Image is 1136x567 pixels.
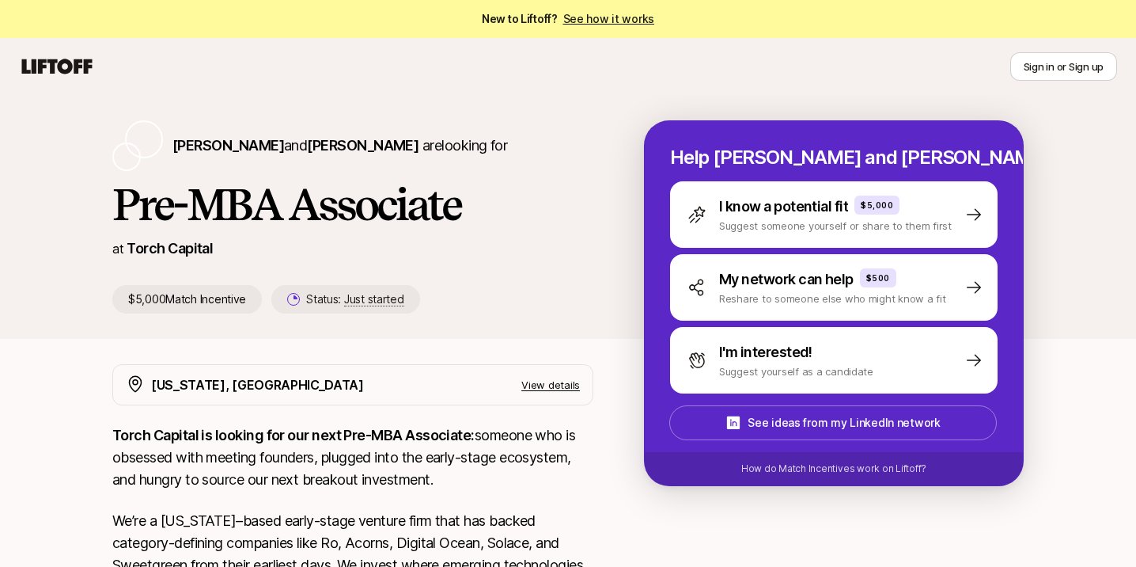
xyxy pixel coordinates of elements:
[669,405,997,440] button: See ideas from my LinkedIn network
[112,181,593,228] h1: Pre-MBA Associate
[719,363,873,379] p: Suggest yourself as a candidate
[719,341,812,363] p: I'm interested!
[482,10,654,29] span: New to Liftoff?
[563,12,655,25] a: See how it works
[719,268,854,291] p: My network can help
[866,272,890,284] p: $500
[284,137,418,154] span: and
[521,377,580,393] p: View details
[719,196,848,218] p: I know a potential fit
[172,137,284,154] span: [PERSON_NAME]
[719,218,952,234] p: Suggest someone yourself or share to them first
[112,427,475,443] strong: Torch Capital is looking for our next Pre-MBA Associate:
[1010,52,1117,81] button: Sign in or Sign up
[861,199,893,211] p: $5,000
[112,424,593,491] p: someone who is obsessed with meeting founders, plugged into the early-stage ecosystem, and hungry...
[172,135,507,157] p: are looking for
[670,147,998,169] p: Help [PERSON_NAME] and [PERSON_NAME] hire
[719,291,946,306] p: Reshare to someone else who might know a fit
[306,290,403,309] p: Status:
[127,240,213,257] a: Torch Capital
[112,238,123,259] p: at
[344,292,404,306] span: Just started
[741,462,926,476] p: How do Match Incentives work on Liftoff?
[151,375,364,395] p: [US_STATE], [GEOGRAPHIC_DATA]
[112,285,262,314] p: $5,000 Match Incentive
[307,137,418,154] span: [PERSON_NAME]
[748,413,940,432] p: See ideas from my LinkedIn network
